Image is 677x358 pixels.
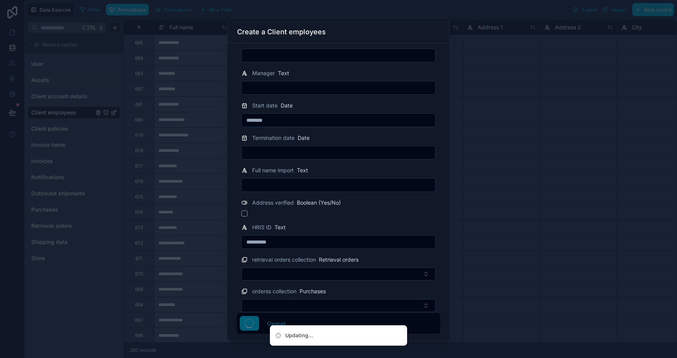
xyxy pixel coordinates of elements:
[278,69,289,77] span: Text
[285,332,313,340] div: Updating...
[241,267,436,281] button: Select Button
[252,102,278,109] span: Start date
[252,224,271,231] span: HRIS ID
[252,166,294,174] span: Full name import
[252,287,296,295] span: orderss collection
[275,224,286,231] span: Text
[237,27,326,37] h3: Create a Client employees
[281,102,293,109] span: Date
[297,166,308,174] span: Text
[297,199,341,207] span: Boolean (Yes/No)
[252,256,316,264] span: retrieval orders collection
[300,287,326,295] span: Purchases
[298,134,310,142] span: Date
[252,134,295,142] span: Termination date
[319,256,359,264] span: Retrieval orders
[252,199,294,207] span: Address verified
[241,299,436,312] button: Select Button
[252,69,275,77] span: Manager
